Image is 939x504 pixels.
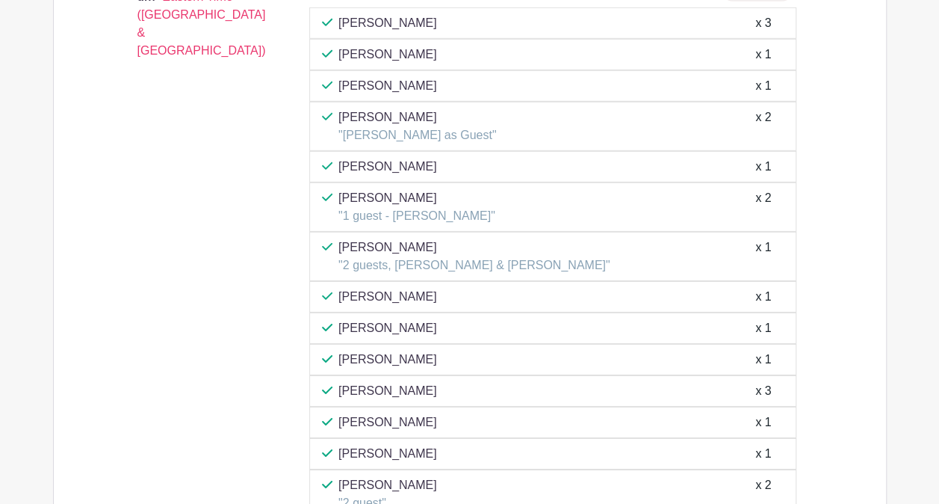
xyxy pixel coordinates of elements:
div: x 1 [755,414,771,431]
p: [PERSON_NAME] [338,239,610,256]
p: [PERSON_NAME] [338,476,437,494]
div: x 1 [755,351,771,369]
div: x 3 [755,382,771,400]
div: x 1 [755,445,771,463]
div: x 3 [755,14,771,32]
div: x 1 [755,239,771,274]
div: x 1 [755,319,771,337]
p: [PERSON_NAME] [338,108,496,126]
p: "2 guests, [PERSON_NAME] & [PERSON_NAME]" [338,256,610,274]
div: x 2 [755,189,771,225]
p: [PERSON_NAME] [338,351,437,369]
p: [PERSON_NAME] [338,77,437,95]
div: x 1 [755,158,771,176]
p: [PERSON_NAME] [338,319,437,337]
p: [PERSON_NAME] [338,445,437,463]
p: [PERSON_NAME] [338,158,437,176]
p: "1 guest - [PERSON_NAME]" [338,207,495,225]
div: x 1 [755,77,771,95]
p: [PERSON_NAME] [338,288,437,306]
div: x 1 [755,46,771,64]
p: [PERSON_NAME] [338,46,437,64]
p: "[PERSON_NAME] as Guest" [338,126,496,144]
p: [PERSON_NAME] [338,14,437,32]
p: [PERSON_NAME] [338,382,437,400]
div: x 1 [755,288,771,306]
div: x 2 [755,108,771,144]
p: [PERSON_NAME] [338,189,495,207]
p: [PERSON_NAME] [338,414,437,431]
